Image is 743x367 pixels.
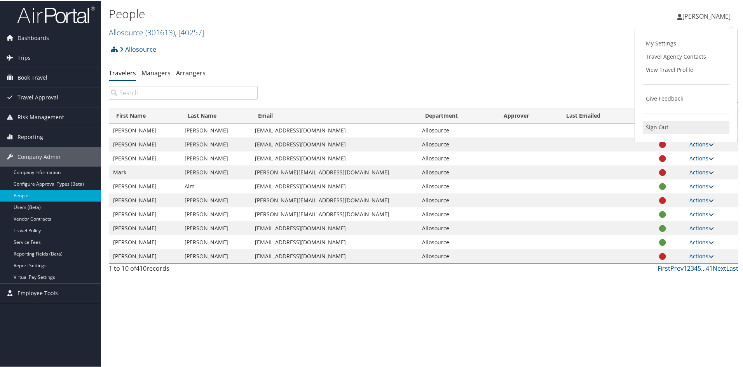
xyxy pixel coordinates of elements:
[181,165,251,179] td: [PERSON_NAME]
[251,207,418,221] td: [PERSON_NAME][EMAIL_ADDRESS][DOMAIN_NAME]
[418,235,497,249] td: Allosource
[251,137,418,151] td: [EMAIL_ADDRESS][DOMAIN_NAME]
[418,137,497,151] td: Allosource
[176,68,206,77] a: Arrangers
[689,224,714,231] a: Actions
[17,283,58,302] span: Employee Tools
[17,5,95,23] img: airportal-logo.png
[109,85,258,99] input: Search
[670,263,684,272] a: Prev
[643,49,729,63] a: Travel Agency Contacts
[109,263,258,276] div: 1 to 10 of records
[109,207,181,221] td: [PERSON_NAME]
[120,41,156,56] a: Allosource
[181,179,251,193] td: Alm
[251,151,418,165] td: [EMAIL_ADDRESS][DOMAIN_NAME]
[109,5,528,21] h1: People
[559,108,640,123] th: Last Emailed: activate to sort column ascending
[109,68,136,77] a: Travelers
[251,108,418,123] th: Email: activate to sort column ascending
[689,252,714,259] a: Actions
[643,91,729,104] a: Give Feedback
[418,165,497,179] td: Allosource
[181,235,251,249] td: [PERSON_NAME]
[17,127,43,146] span: Reporting
[677,4,738,27] a: [PERSON_NAME]
[684,263,687,272] a: 1
[701,263,706,272] span: …
[181,207,251,221] td: [PERSON_NAME]
[497,108,559,123] th: Approver
[713,263,726,272] a: Next
[689,168,714,175] a: Actions
[17,67,47,87] span: Book Travel
[251,221,418,235] td: [EMAIL_ADDRESS][DOMAIN_NAME]
[687,263,691,272] a: 2
[109,123,181,137] td: [PERSON_NAME]
[706,263,713,272] a: 41
[689,238,714,245] a: Actions
[726,263,738,272] a: Last
[689,154,714,161] a: Actions
[181,123,251,137] td: [PERSON_NAME]
[109,193,181,207] td: [PERSON_NAME]
[17,28,49,47] span: Dashboards
[418,108,497,123] th: Department: activate to sort column ascending
[251,249,418,263] td: [EMAIL_ADDRESS][DOMAIN_NAME]
[251,179,418,193] td: [EMAIL_ADDRESS][DOMAIN_NAME]
[17,146,61,166] span: Company Admin
[175,26,204,37] span: , [ 40257 ]
[251,193,418,207] td: [PERSON_NAME][EMAIL_ADDRESS][DOMAIN_NAME]
[251,235,418,249] td: [EMAIL_ADDRESS][DOMAIN_NAME]
[643,120,729,133] a: Sign Out
[109,221,181,235] td: [PERSON_NAME]
[181,108,251,123] th: Last Name: activate to sort column descending
[689,140,714,147] a: Actions
[643,36,729,49] a: My Settings
[689,182,714,189] a: Actions
[17,107,64,126] span: Risk Management
[418,193,497,207] td: Allosource
[136,263,147,272] span: 410
[251,123,418,137] td: [EMAIL_ADDRESS][DOMAIN_NAME]
[181,249,251,263] td: [PERSON_NAME]
[698,263,701,272] a: 5
[109,108,181,123] th: First Name: activate to sort column ascending
[691,263,694,272] a: 3
[251,165,418,179] td: [PERSON_NAME][EMAIL_ADDRESS][DOMAIN_NAME]
[682,11,731,20] span: [PERSON_NAME]
[689,210,714,217] a: Actions
[109,249,181,263] td: [PERSON_NAME]
[109,235,181,249] td: [PERSON_NAME]
[181,193,251,207] td: [PERSON_NAME]
[418,179,497,193] td: Allosource
[109,26,204,37] a: Allosource
[418,151,497,165] td: Allosource
[109,165,181,179] td: Mark
[694,263,698,272] a: 4
[418,221,497,235] td: Allosource
[418,123,497,137] td: Allosource
[418,249,497,263] td: Allosource
[181,137,251,151] td: [PERSON_NAME]
[109,179,181,193] td: [PERSON_NAME]
[181,221,251,235] td: [PERSON_NAME]
[145,26,175,37] span: ( 301613 )
[17,47,31,67] span: Trips
[141,68,171,77] a: Managers
[418,207,497,221] td: Allosource
[643,63,729,76] a: View Travel Profile
[658,263,670,272] a: First
[689,196,714,203] a: Actions
[181,151,251,165] td: [PERSON_NAME]
[17,87,58,106] span: Travel Approval
[109,137,181,151] td: [PERSON_NAME]
[109,151,181,165] td: [PERSON_NAME]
